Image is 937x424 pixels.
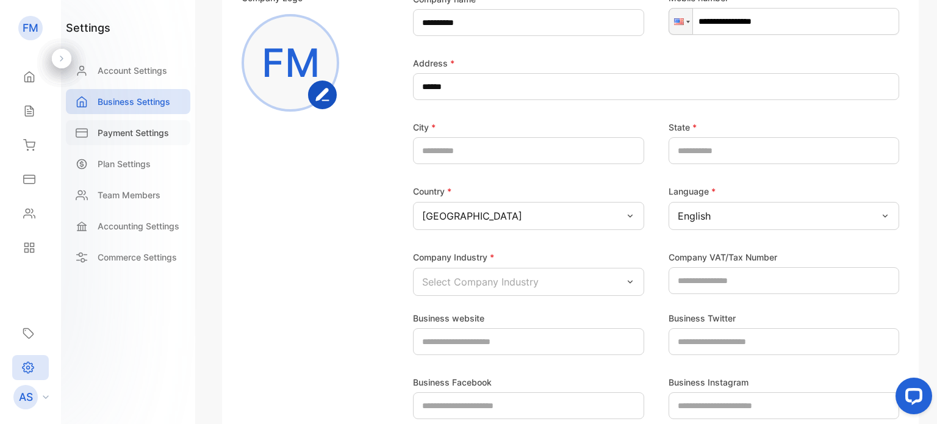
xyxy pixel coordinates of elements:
a: Business Settings [66,89,190,114]
p: Commerce Settings [98,251,177,264]
p: Business Settings [98,95,170,108]
p: English [678,209,711,223]
label: Address [413,57,454,70]
div: United States: + 1 [669,9,692,34]
a: Account Settings [66,58,190,83]
label: Company Industry [413,252,494,262]
p: Select Company Industry [422,275,539,289]
p: FM [262,34,320,92]
label: Business Instagram [669,376,749,389]
a: Accounting Settings [66,214,190,239]
label: Language [669,186,716,196]
a: Plan Settings [66,151,190,176]
a: Payment Settings [66,120,190,145]
label: Company VAT/Tax Number [669,251,777,264]
p: Payment Settings [98,126,169,139]
label: City [413,121,436,134]
label: Business website [413,312,484,325]
a: Team Members [66,182,190,207]
iframe: LiveChat chat widget [886,373,937,424]
label: State [669,121,697,134]
p: Accounting Settings [98,220,179,232]
p: Account Settings [98,64,167,77]
label: Country [413,186,451,196]
p: Plan Settings [98,157,151,170]
p: [GEOGRAPHIC_DATA] [422,209,522,223]
h1: settings [66,20,110,36]
a: Commerce Settings [66,245,190,270]
p: AS [19,389,33,405]
p: Team Members [98,189,160,201]
p: FM [23,20,38,36]
label: Business Facebook [413,376,492,389]
label: Business Twitter [669,312,736,325]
